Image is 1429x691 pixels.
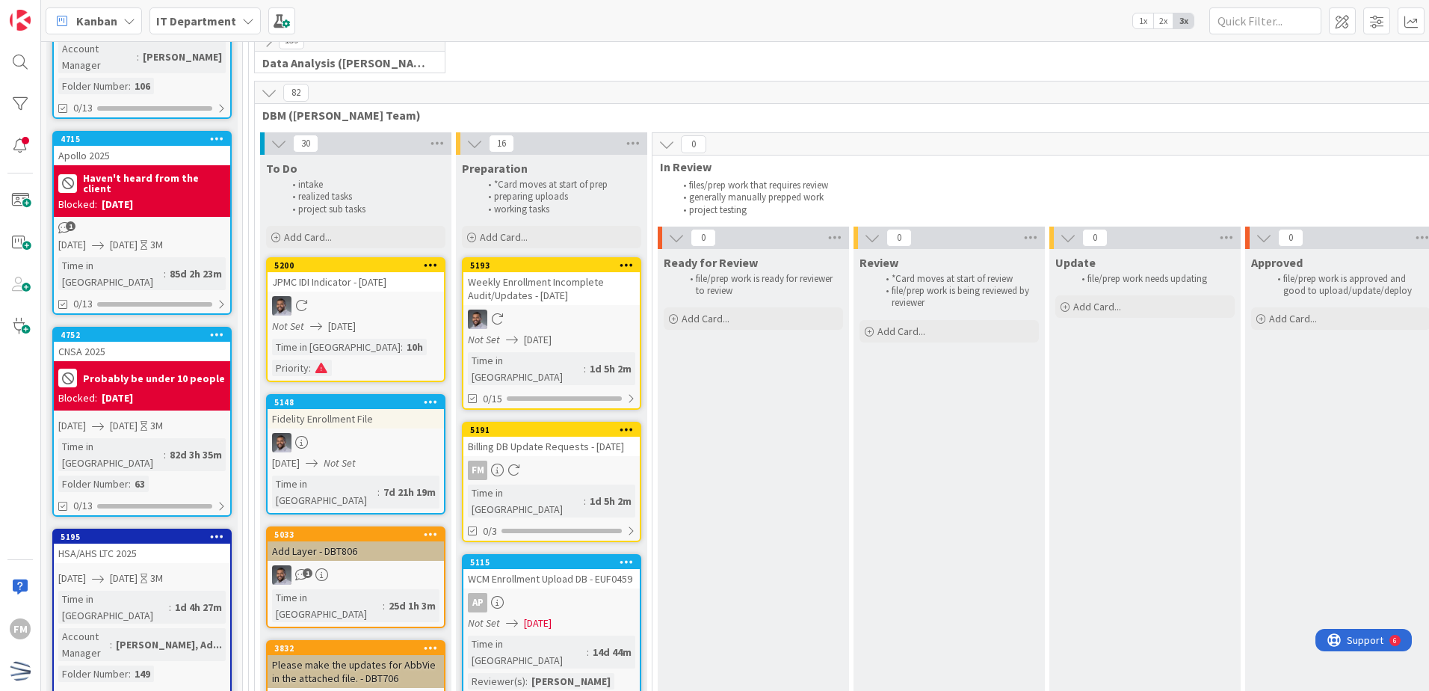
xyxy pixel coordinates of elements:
[675,179,1429,191] li: files/prep work that requires review
[274,260,444,271] div: 5200
[1251,255,1303,270] span: Approved
[463,259,640,305] div: 5193Weekly Enrollment Incomplete Audit/Updates - [DATE]
[1278,229,1303,247] span: 0
[1133,13,1153,28] span: 1x
[587,644,589,660] span: :
[463,461,640,480] div: FM
[110,571,138,586] span: [DATE]
[886,229,912,247] span: 0
[66,221,75,231] span: 1
[284,203,443,215] li: project sub tasks
[675,204,1429,216] li: project testing
[150,418,163,434] div: 3M
[463,423,640,456] div: 5191Billing DB Update Requests - [DATE]
[78,6,81,18] div: 6
[283,84,309,102] span: 82
[169,599,171,615] span: :
[293,135,318,153] span: 30
[268,642,444,688] div: 3832Please make the updates for AbbVie in the attached file. - DBT706
[58,666,129,682] div: Folder Number
[131,476,149,492] div: 63
[401,339,403,355] span: :
[664,255,758,270] span: Ready for Review
[468,485,584,518] div: Time in [GEOGRAPHIC_DATA]
[268,528,444,561] div: 5033Add Layer - DBT806
[272,360,309,376] div: Priority
[54,342,230,361] div: CNSA 2025
[480,179,639,191] li: *Card moves at start of prep
[468,310,487,329] img: FS
[58,78,129,94] div: Folder Number
[102,197,133,212] div: [DATE]
[877,273,1037,285] li: *Card moves at start of review
[380,484,439,500] div: 7d 21h 19m
[462,257,641,410] a: 5193Weekly Enrollment Incomplete Audit/Updates - [DATE]FSNot Set[DATE]Time in [GEOGRAPHIC_DATA]:1...
[272,339,401,355] div: Time in [GEOGRAPHIC_DATA]
[10,660,31,681] img: avatar
[268,272,444,292] div: JPMC IDI Indicator - [DATE]
[61,134,230,144] div: 4715
[468,616,500,630] i: Not Set
[164,446,166,463] span: :
[463,556,640,569] div: 5115
[470,557,640,568] div: 5115
[468,333,500,346] i: Not Set
[284,230,332,244] span: Add Card...
[58,390,97,406] div: Blocked:
[58,628,110,661] div: Account Manager
[272,565,291,585] img: FS
[54,132,230,146] div: 4715
[489,135,514,153] span: 16
[76,12,117,30] span: Kanban
[54,530,230,544] div: 5195
[462,161,528,176] span: Preparation
[1269,312,1317,325] span: Add Card...
[324,456,356,470] i: Not Set
[58,237,86,253] span: [DATE]
[468,461,487,480] div: FM
[480,203,639,215] li: working tasks
[468,673,525,690] div: Reviewer(s)
[137,49,139,65] span: :
[150,571,163,586] div: 3M
[877,325,925,338] span: Add Card...
[480,230,528,244] span: Add Card...
[274,643,444,654] div: 3832
[524,332,552,348] span: [DATE]
[682,312,729,325] span: Add Card...
[586,493,635,509] div: 1d 5h 2m
[73,296,93,312] span: 0/13
[266,526,445,628] a: 5033Add Layer - DBT806FSTime in [GEOGRAPHIC_DATA]:25d 1h 3m
[268,259,444,272] div: 5200
[139,49,226,65] div: [PERSON_NAME]
[58,438,164,471] div: Time in [GEOGRAPHIC_DATA]
[131,666,154,682] div: 149
[463,423,640,437] div: 5191
[58,418,86,434] span: [DATE]
[10,10,31,31] img: Visit kanbanzone.com
[268,396,444,429] div: 5148Fidelity Enrollment File
[584,493,586,509] span: :
[1153,13,1173,28] span: 2x
[52,327,232,517] a: 4752CNSA 2025Probably be under 10 peopleBlocked:[DATE][DATE][DATE]3MTime in [GEOGRAPHIC_DATA]:82d...
[262,55,426,70] span: Data Analysis (Carin Team)
[1073,273,1232,285] li: file/prep work needs updating
[681,135,706,153] span: 0
[660,159,1423,174] span: In Review
[268,565,444,585] div: FS
[403,339,427,355] div: 10h
[463,556,640,589] div: 5115WCM Enrollment Upload DB - EUF0459
[150,237,163,253] div: 3M
[1055,255,1096,270] span: Update
[272,455,300,471] span: [DATE]
[54,328,230,361] div: 4752CNSA 2025
[468,352,584,385] div: Time in [GEOGRAPHIC_DATA]
[463,569,640,589] div: WCM Enrollment Upload DB - EUF0459
[470,425,640,435] div: 5191
[61,532,230,542] div: 5195
[110,418,138,434] span: [DATE]
[463,310,640,329] div: FS
[877,285,1037,310] li: file/prep work is being reviewed by reviewer
[171,599,226,615] div: 1d 4h 27m
[463,259,640,272] div: 5193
